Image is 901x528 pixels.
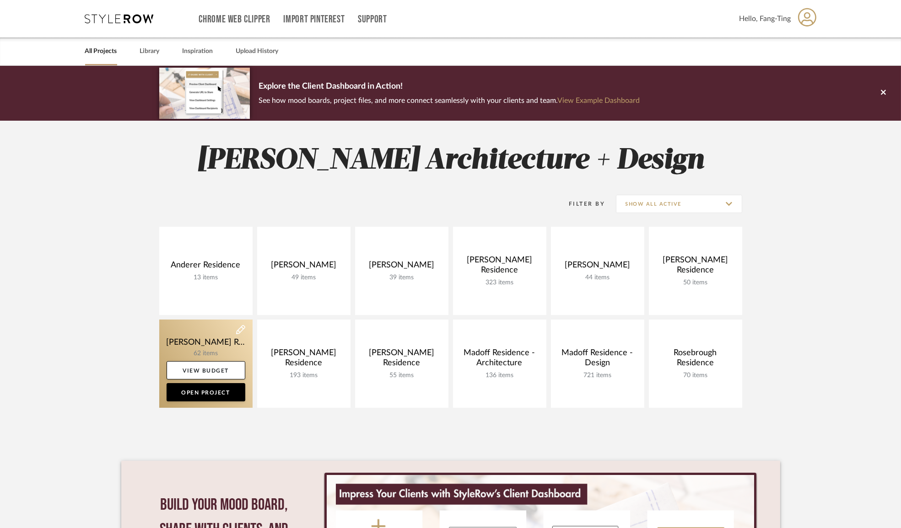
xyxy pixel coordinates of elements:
div: [PERSON_NAME] Residence [460,255,539,279]
a: View Budget [167,361,245,379]
a: View Example Dashboard [558,97,640,104]
div: 70 items [656,372,735,379]
p: See how mood boards, project files, and more connect seamlessly with your clients and team. [259,94,640,107]
div: 44 items [558,274,637,282]
img: d5d033c5-7b12-40c2-a960-1ecee1989c38.png [159,68,250,118]
div: [PERSON_NAME] [362,260,441,274]
div: Madoff Residence - Architecture [460,348,539,372]
a: Import Pinterest [283,16,345,23]
div: 136 items [460,372,539,379]
div: Anderer Residence [167,260,245,274]
div: [PERSON_NAME] Residence [264,348,343,372]
a: Library [140,45,160,58]
a: Open Project [167,383,245,401]
div: 49 items [264,274,343,282]
div: 323 items [460,279,539,287]
div: 13 items [167,274,245,282]
div: 721 items [558,372,637,379]
div: 55 items [362,372,441,379]
div: [PERSON_NAME] Residence [656,255,735,279]
h2: [PERSON_NAME] Architecture + Design [121,144,780,178]
div: Filter By [557,199,605,208]
a: Chrome Web Clipper [199,16,270,23]
div: Madoff Residence - Design [558,348,637,372]
p: Explore the Client Dashboard in Action! [259,80,640,94]
div: Rosebrough Residence [656,348,735,372]
div: 39 items [362,274,441,282]
a: Upload History [236,45,279,58]
span: Hello, Fang-Ting [739,13,791,24]
div: [PERSON_NAME] [558,260,637,274]
a: Inspiration [183,45,213,58]
div: [PERSON_NAME] Residence [362,348,441,372]
a: All Projects [85,45,117,58]
div: [PERSON_NAME] [264,260,343,274]
div: 193 items [264,372,343,379]
div: 50 items [656,279,735,287]
a: Support [358,16,387,23]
